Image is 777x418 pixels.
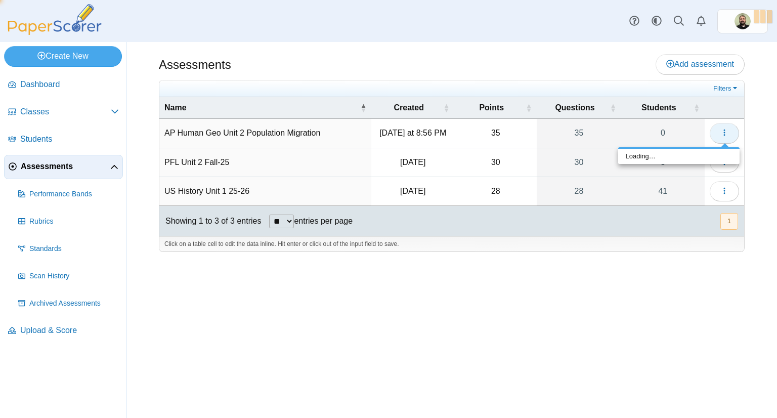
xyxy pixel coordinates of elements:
td: US History Unit 1 25-26 [159,177,371,206]
span: Scan History [29,271,119,281]
time: Oct 7, 2025 at 8:56 PM [379,129,446,137]
td: 35 [454,119,537,148]
span: Points : Activate to sort [526,103,532,113]
span: Name : Activate to invert sorting [360,103,366,113]
a: 41 [621,177,705,205]
a: 28 [537,177,621,205]
button: 1 [720,213,738,230]
span: Students [626,102,692,113]
a: ps.IbYvzNdzldgWHYXo [717,9,768,33]
time: Sep 10, 2025 at 10:33 AM [400,187,425,195]
div: Loading… [618,149,740,164]
h1: Assessments [159,56,231,73]
a: Rubrics [14,210,123,234]
span: Archived Assessments [29,299,119,309]
a: 30 [537,148,621,177]
div: Showing 1 to 3 of 3 entries [159,206,261,236]
td: PFL Unit 2 Fall-25 [159,148,371,177]
label: entries per page [294,217,353,225]
a: Scan History [14,264,123,288]
a: Archived Assessments [14,291,123,316]
td: AP Human Geo Unit 2 Population Migration [159,119,371,148]
a: PaperScorer [4,28,105,36]
span: Questions [542,102,608,113]
span: Dashboard [20,79,119,90]
a: Create New [4,46,122,66]
span: Add assessment [666,60,734,68]
time: Sep 10, 2025 at 10:53 AM [400,158,425,166]
a: Classes [4,100,123,124]
td: 30 [454,148,537,177]
a: Assessments [4,155,123,179]
span: Standards [29,244,119,254]
span: Name [164,102,358,113]
td: 28 [454,177,537,206]
span: Upload & Score [20,325,119,336]
span: Points [459,102,524,113]
span: Performance Bands [29,189,119,199]
a: Performance Bands [14,182,123,206]
a: Filters [711,83,742,94]
span: Questions : Activate to sort [610,103,616,113]
div: Click on a table cell to edit the data inline. Hit enter or click out of the input field to save. [159,236,744,252]
a: 0 [621,119,705,147]
a: 35 [537,119,621,147]
a: Upload & Score [4,319,123,343]
span: Created [376,102,441,113]
img: ps.IbYvzNdzldgWHYXo [735,13,751,29]
nav: pagination [719,213,738,230]
a: Alerts [690,10,712,32]
a: Add assessment [656,54,745,74]
a: Standards [14,237,123,261]
span: Created : Activate to sort [443,103,449,113]
a: Dashboard [4,73,123,97]
span: Assessments [21,161,110,172]
span: Students : Activate to sort [694,103,700,113]
a: Students [4,128,123,152]
img: PaperScorer [4,4,105,35]
span: Rubrics [29,217,119,227]
span: Students [20,134,119,145]
span: Classes [20,106,111,117]
span: Zachary Butte - MRH Faculty [735,13,751,29]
